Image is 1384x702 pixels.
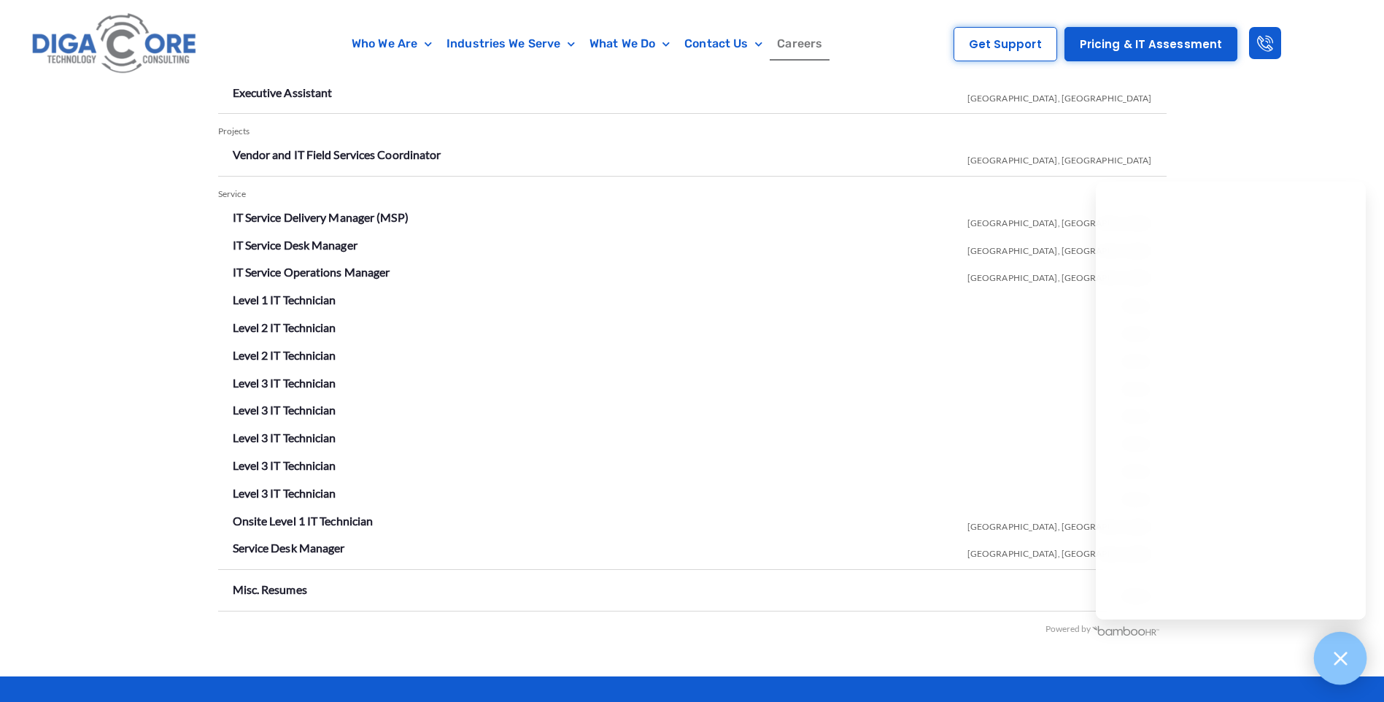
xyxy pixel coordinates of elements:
span: Get Support [969,39,1042,50]
a: Level 2 IT Technician [233,348,336,362]
nav: Menu [272,27,902,61]
a: Executive Assistant [233,85,333,99]
a: Industries We Serve [439,27,582,61]
span: [GEOGRAPHIC_DATA], [GEOGRAPHIC_DATA] [967,510,1152,538]
a: Vendor and IT Field Services Coordinator [233,147,441,161]
span: [GEOGRAPHIC_DATA], [GEOGRAPHIC_DATA] [967,207,1152,234]
a: Level 3 IT Technician [233,403,336,417]
a: Pricing & IT Assessment [1064,27,1237,61]
div: Powered by [218,619,1160,640]
a: What We Do [582,27,677,61]
a: Misc. Resumes [233,582,307,596]
div: Service [218,184,1167,205]
a: Get Support [954,27,1057,61]
a: Contact Us [677,27,770,61]
a: Service Desk Manager [233,541,345,555]
a: Level 3 IT Technician [233,458,336,472]
a: Level 3 IT Technician [233,376,336,390]
span: Pricing & IT Assessment [1080,39,1222,50]
a: Level 3 IT Technician [233,431,336,444]
a: Onsite Level 1 IT Technician [233,514,374,528]
iframe: Chatgenie Messenger [1096,182,1366,620]
img: Digacore logo 1 [28,7,202,81]
span: [GEOGRAPHIC_DATA], [GEOGRAPHIC_DATA] [967,82,1152,109]
div: Projects [218,121,1167,142]
span: [GEOGRAPHIC_DATA], [GEOGRAPHIC_DATA] [967,261,1152,289]
img: BambooHR - HR software [1091,624,1160,636]
a: Level 1 IT Technician [233,293,336,306]
a: IT Service Delivery Manager (MSP) [233,210,409,224]
span: [GEOGRAPHIC_DATA], [GEOGRAPHIC_DATA] [967,537,1152,565]
a: Who We Are [344,27,439,61]
a: Level 2 IT Technician [233,320,336,334]
span: [GEOGRAPHIC_DATA], [GEOGRAPHIC_DATA] [967,144,1152,171]
a: Level 3 IT Technician [233,486,336,500]
span: [GEOGRAPHIC_DATA], [GEOGRAPHIC_DATA] [967,234,1152,262]
a: Careers [770,27,830,61]
a: IT Service Desk Manager [233,238,357,252]
a: IT Service Operations Manager [233,265,390,279]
